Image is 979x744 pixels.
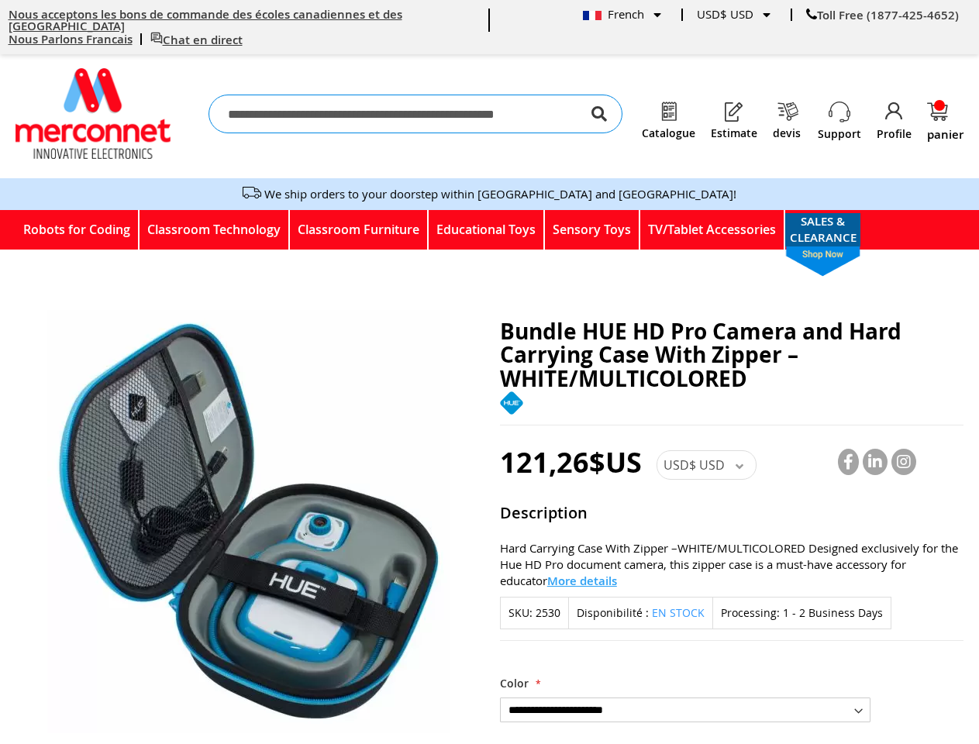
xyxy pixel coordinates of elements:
img: main product photo [47,310,450,733]
a: Educational Toys [429,210,545,250]
strong: Description [500,502,963,529]
span: En stock [652,605,705,620]
a: Support [818,126,861,142]
img: live chat [150,32,163,44]
strong: Processing [721,605,780,620]
a: Toll Free (1877-425-4652) [806,7,959,23]
img: Profile.png [884,101,905,122]
a: Chat en direct [150,32,243,48]
span: Color [500,676,529,691]
a: Profile [877,126,912,142]
span: USD$ [664,456,696,474]
img: Catalogue [658,101,680,122]
a: Nous Parlons Francais [9,31,133,47]
img: Hue [500,391,523,415]
a: SALES & CLEARANCEshop now [785,213,860,246]
div: Disponibilité [568,597,713,629]
button: Search [591,95,607,133]
a: Catalogue [642,127,695,139]
a: Hue [500,403,523,418]
span: USD$ [697,6,727,22]
a: Robots for Coding [16,210,140,250]
a: Nous acceptons les bons de commande des écoles canadiennes et des [GEOGRAPHIC_DATA] [9,6,402,34]
a: We ship orders to your doorstep within [GEOGRAPHIC_DATA] and [GEOGRAPHIC_DATA]! [264,186,736,201]
a: TV/Tablet Accessories [640,210,785,250]
strong: SKU [508,605,533,620]
span: USD [730,6,753,22]
div: 2530 [536,605,560,621]
a: Sensory Toys [545,210,640,250]
a: panier [927,102,963,140]
span: Bundle HUE HD Pro Camera and Hard Carrying Case With Zipper – WHITE/MULTICOLORED [500,316,901,394]
span: shop now [778,246,868,277]
div: 1 - 2 Business Days [783,605,883,621]
img: Estimate [723,101,745,122]
img: French.png [583,11,602,20]
a: store logo [16,68,171,159]
a: Classroom Technology [140,210,290,250]
a: Estimate [711,127,757,139]
span: USD [699,456,725,474]
span: panier [927,129,963,140]
span: French [583,6,644,22]
span: More details [547,573,617,589]
label: Disponibilité : [577,605,649,620]
a: Classroom Furniture [290,210,429,250]
span: 121,26$US [500,443,642,481]
div: Hard Carrying Case With Zipper –WHITE/MULTICOLORED Designed exclusively for the Hue HD Pro docume... [500,540,963,589]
